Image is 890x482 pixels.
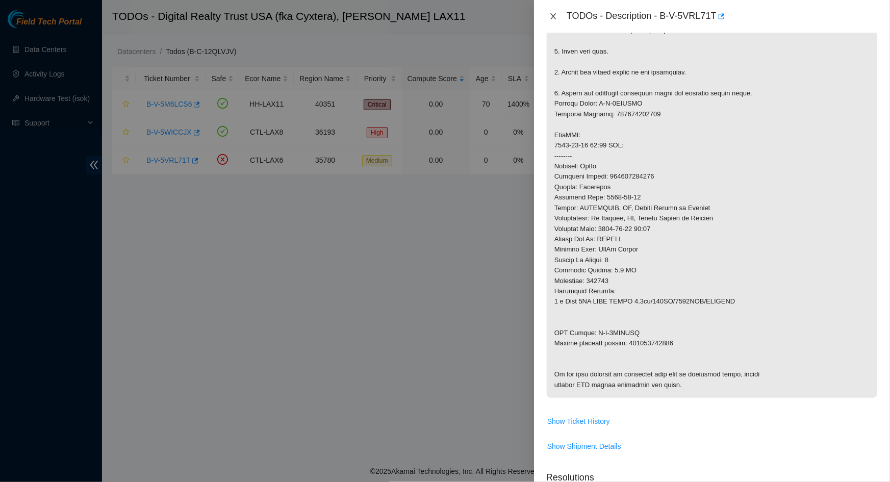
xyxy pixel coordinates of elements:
[547,416,610,427] span: Show Ticket History
[547,441,621,452] span: Show Shipment Details
[546,12,561,21] button: Close
[549,12,557,20] span: close
[547,413,611,429] button: Show Ticket History
[567,8,878,24] div: TODOs - Description - B-V-5VRL71T
[547,438,622,454] button: Show Shipment Details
